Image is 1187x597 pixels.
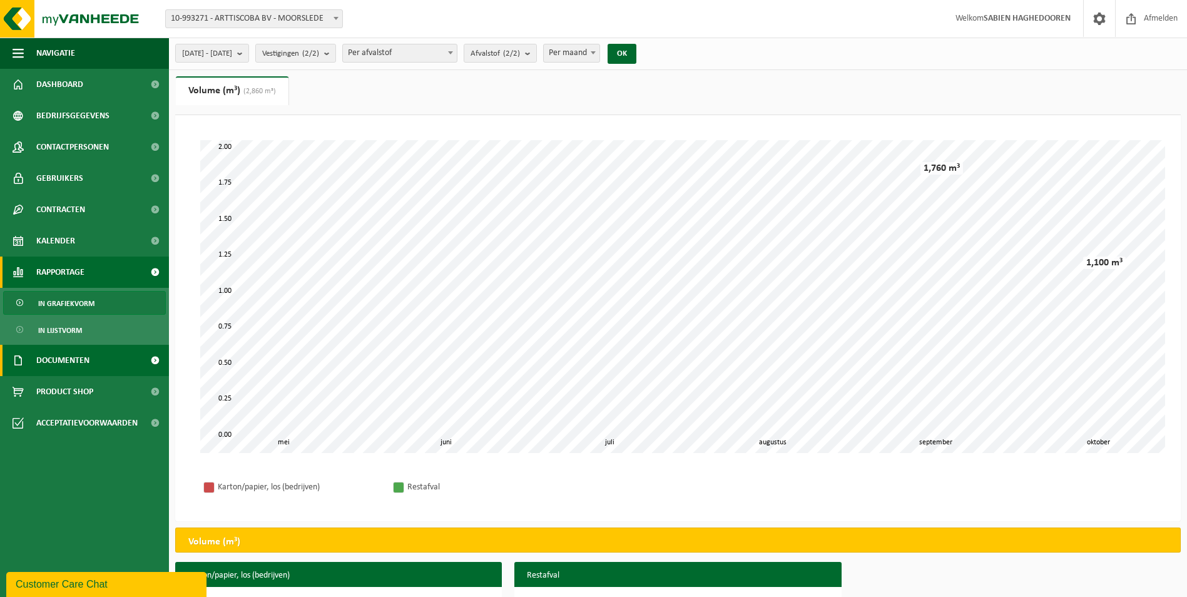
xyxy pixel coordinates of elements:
div: Restafval [407,479,570,495]
span: Per afvalstof [342,44,457,63]
count: (2/2) [503,49,520,58]
span: Documenten [36,345,89,376]
span: Product Shop [36,376,93,407]
iframe: chat widget [6,569,209,597]
span: Contracten [36,194,85,225]
span: Vestigingen [262,44,319,63]
button: OK [608,44,636,64]
count: (2/2) [302,49,319,58]
span: (2,860 m³) [240,88,276,95]
div: Karton/papier, los (bedrijven) [218,479,380,495]
span: Dashboard [36,69,83,100]
span: Gebruikers [36,163,83,194]
div: 1,100 m³ [1083,257,1126,269]
span: In lijstvorm [38,319,82,342]
a: In lijstvorm [3,318,166,342]
span: 10-993271 - ARTTISCOBA BV - MOORSLEDE [166,10,342,28]
div: 1,760 m³ [920,162,963,175]
span: In grafiekvorm [38,292,94,315]
span: Bedrijfsgegevens [36,100,110,131]
span: Afvalstof [471,44,520,63]
h3: Restafval [514,562,841,589]
span: Rapportage [36,257,84,288]
span: Per maand [543,44,600,63]
button: Vestigingen(2/2) [255,44,336,63]
h2: Volume (m³) [176,528,253,556]
a: In grafiekvorm [3,291,166,315]
span: Navigatie [36,38,75,69]
button: [DATE] - [DATE] [175,44,249,63]
h3: Karton/papier, los (bedrijven) [175,562,502,589]
span: Per afvalstof [343,44,457,62]
span: Acceptatievoorwaarden [36,407,138,439]
button: Afvalstof(2/2) [464,44,537,63]
a: Volume (m³) [176,76,288,105]
span: Kalender [36,225,75,257]
span: Contactpersonen [36,131,109,163]
strong: SABIEN HAGHEDOOREN [984,14,1071,23]
span: [DATE] - [DATE] [182,44,232,63]
span: 10-993271 - ARTTISCOBA BV - MOORSLEDE [165,9,343,28]
span: Per maand [544,44,599,62]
